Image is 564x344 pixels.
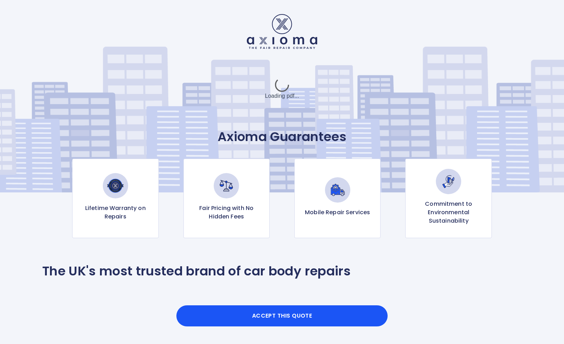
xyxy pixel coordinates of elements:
img: Mobile Repair Services [325,177,350,203]
button: Accept this Quote [176,305,388,326]
img: Commitment to Environmental Sustainability [436,169,461,194]
p: Fair Pricing with No Hidden Fees [189,204,264,221]
p: Mobile Repair Services [305,208,370,217]
iframe: Customer reviews powered by Trustpilot [42,290,522,339]
p: Lifetime Warranty on Repairs [78,204,152,221]
p: Axioma Guarantees [42,129,522,145]
img: Lifetime Warranty on Repairs [103,173,128,198]
img: Fair Pricing with No Hidden Fees [214,173,239,198]
div: Loading pdf... [229,71,335,107]
p: The UK's most trusted brand of car body repairs [42,263,351,279]
p: Commitment to Environmental Sustainability [411,200,485,225]
img: Logo [247,14,317,49]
